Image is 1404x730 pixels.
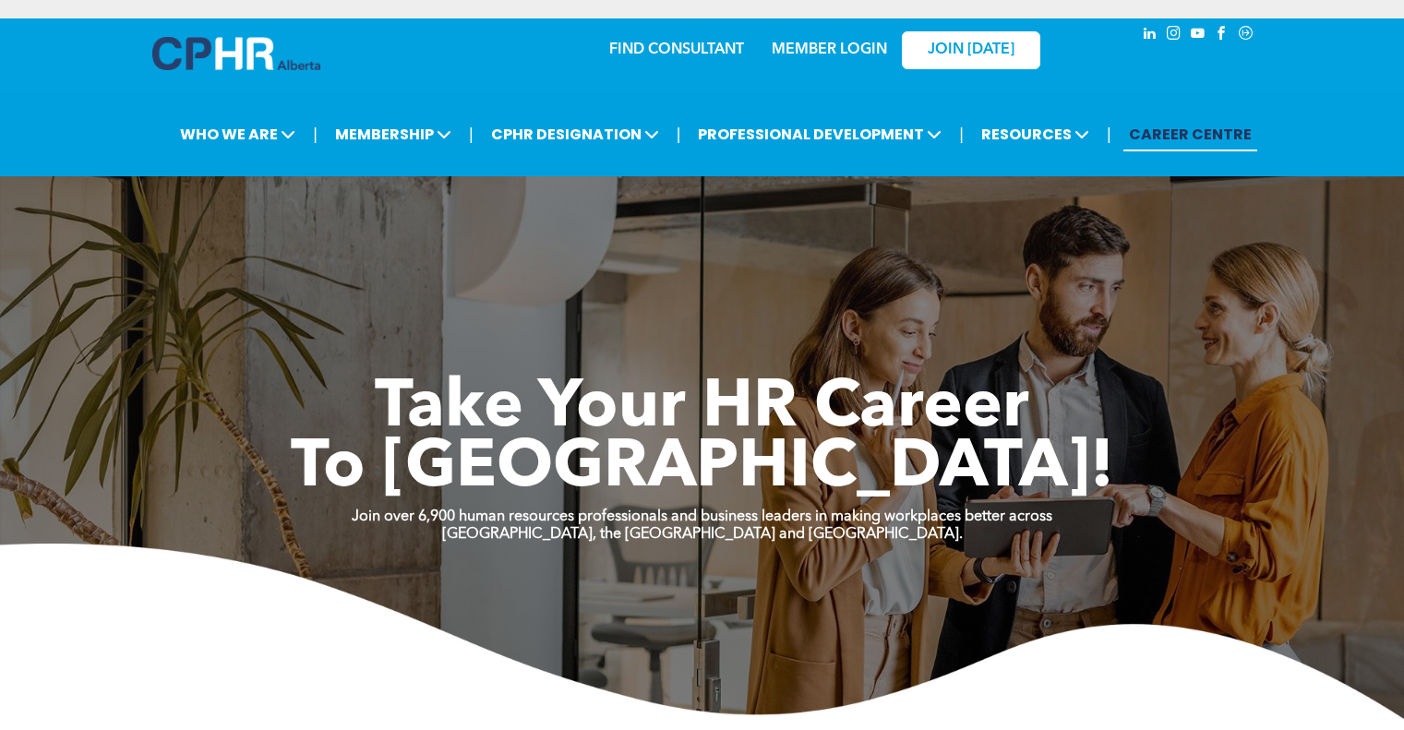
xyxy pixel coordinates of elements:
a: CAREER CENTRE [1123,117,1257,151]
span: To [GEOGRAPHIC_DATA]! [291,436,1114,502]
a: facebook [1212,23,1232,48]
li: | [313,115,318,153]
li: | [1107,115,1111,153]
span: WHO WE ARE [174,117,301,151]
img: A blue and white logo for cp alberta [152,37,320,70]
a: linkedin [1140,23,1160,48]
span: JOIN [DATE] [928,42,1014,59]
a: instagram [1164,23,1184,48]
li: | [959,115,964,153]
li: | [469,115,474,153]
a: MEMBER LOGIN [772,42,887,57]
strong: [GEOGRAPHIC_DATA], the [GEOGRAPHIC_DATA] and [GEOGRAPHIC_DATA]. [442,527,963,542]
span: RESOURCES [976,117,1095,151]
a: youtube [1188,23,1208,48]
span: PROFESSIONAL DEVELOPMENT [692,117,947,151]
span: Take Your HR Career [375,376,1029,442]
a: JOIN [DATE] [902,31,1040,69]
li: | [677,115,681,153]
span: MEMBERSHIP [330,117,457,151]
span: CPHR DESIGNATION [486,117,665,151]
a: Social network [1236,23,1256,48]
a: FIND CONSULTANT [609,42,744,57]
strong: Join over 6,900 human resources professionals and business leaders in making workplaces better ac... [352,509,1052,524]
